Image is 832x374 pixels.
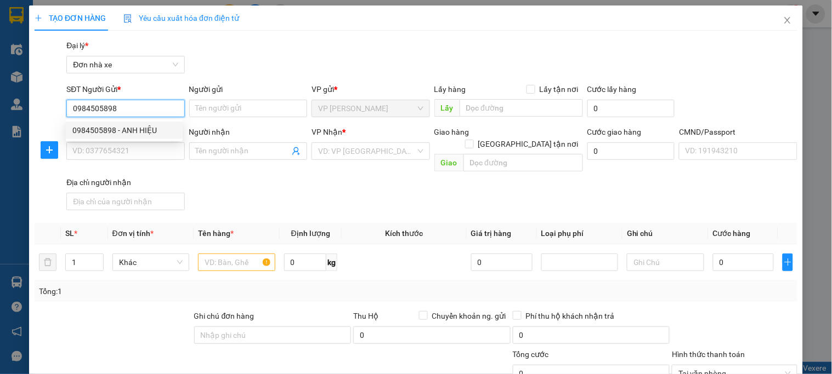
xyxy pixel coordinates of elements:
[312,128,342,136] span: VP Nhận
[783,16,792,25] span: close
[587,142,675,160] input: Cước giao hàng
[783,258,792,267] span: plus
[312,83,429,95] div: VP gửi
[587,85,637,94] label: Cước lấy hàng
[39,254,56,271] button: delete
[535,83,583,95] span: Lấy tận nơi
[72,124,176,136] div: 0984505898 - ANH HIỆU
[119,254,183,271] span: Khác
[672,350,745,359] label: Hình thức thanh toán
[41,141,58,159] button: plus
[474,138,583,150] span: [GEOGRAPHIC_DATA] tận nơi
[326,254,337,271] span: kg
[66,41,88,50] span: Đại lý
[198,254,275,271] input: VD: Bàn, Ghế
[471,229,512,238] span: Giá trị hàng
[35,14,42,22] span: plus
[194,326,352,344] input: Ghi chú đơn hàng
[194,312,254,320] label: Ghi chú đơn hàng
[189,83,307,95] div: Người gửi
[385,229,423,238] span: Kích thước
[622,223,708,244] th: Ghi chú
[587,100,675,117] input: Cước lấy hàng
[434,99,460,117] span: Lấy
[713,229,751,238] span: Cước hàng
[587,128,642,136] label: Cước giao hàng
[123,14,132,23] img: icon
[463,154,583,171] input: Dọc đường
[353,312,378,320] span: Thu Hộ
[291,229,330,238] span: Định lượng
[434,128,469,136] span: Giao hàng
[434,154,463,171] span: Giao
[65,229,74,238] span: SL
[513,350,549,359] span: Tổng cước
[460,99,583,117] input: Dọc đường
[434,85,466,94] span: Lấy hàng
[318,100,423,117] span: VP Lê Duẩn
[471,254,533,271] input: 0
[783,254,793,271] button: plus
[189,126,307,138] div: Người nhận
[39,285,322,297] div: Tổng: 1
[522,310,619,322] span: Phí thu hộ khách nhận trả
[292,147,301,156] span: user-add
[66,176,184,188] div: Địa chỉ người nhận
[627,254,704,271] input: Ghi Chú
[198,229,234,238] span: Tên hàng
[772,5,803,36] button: Close
[35,14,106,22] span: TẠO ĐƠN HÀNG
[66,122,183,139] div: 0984505898 - ANH HIỆU
[428,310,511,322] span: Chuyển khoản ng. gửi
[112,229,154,238] span: Đơn vị tính
[41,146,58,154] span: plus
[66,193,184,210] input: Địa chỉ của người nhận
[679,126,797,138] div: CMND/Passport
[66,83,184,95] div: SĐT Người Gửi
[123,14,239,22] span: Yêu cầu xuất hóa đơn điện tử
[73,56,178,73] span: Đơn nhà xe
[537,223,622,244] th: Loại phụ phí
